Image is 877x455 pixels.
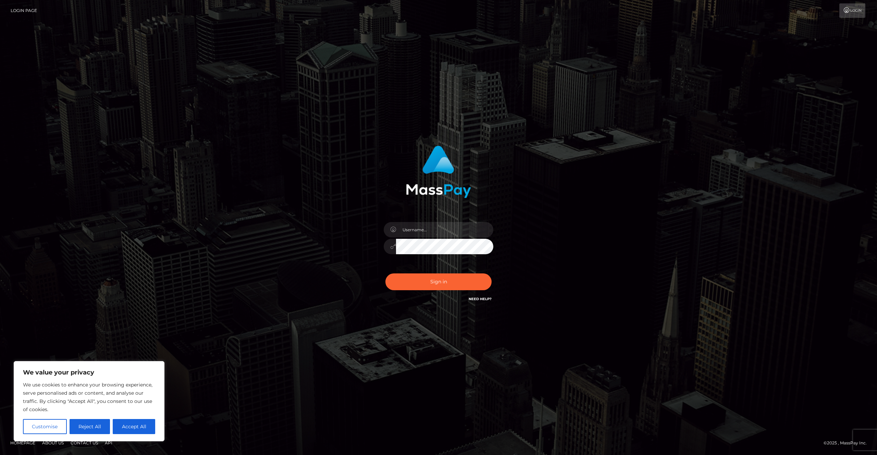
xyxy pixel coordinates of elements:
a: About Us [39,438,66,448]
button: Customise [23,419,67,434]
div: We value your privacy [14,361,164,441]
button: Sign in [385,273,492,290]
a: Login [839,3,865,18]
div: © 2025 , MassPay Inc. [824,439,872,447]
a: Login Page [11,3,37,18]
button: Accept All [113,419,155,434]
a: Contact Us [68,438,101,448]
button: Reject All [70,419,110,434]
input: Username... [396,222,493,237]
img: MassPay Login [406,146,471,198]
a: Homepage [8,438,38,448]
p: We use cookies to enhance your browsing experience, serve personalised ads or content, and analys... [23,381,155,414]
p: We value your privacy [23,368,155,377]
a: API [102,438,115,448]
a: Need Help? [469,297,492,301]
